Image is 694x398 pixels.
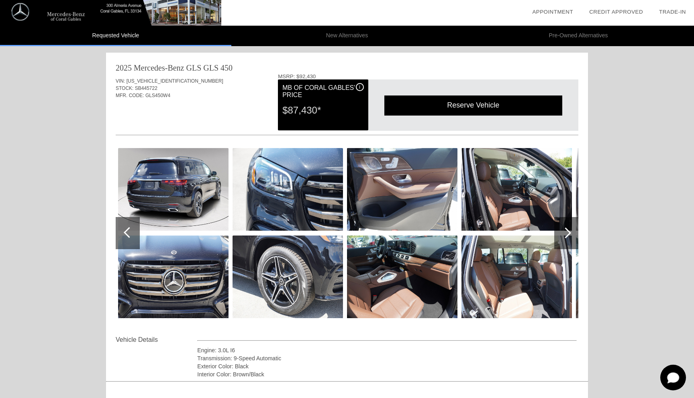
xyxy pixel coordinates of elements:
span: GLS450W4 [145,93,170,98]
li: Pre-Owned Alternatives [463,26,694,46]
span: STOCK: [116,85,133,91]
img: image.aspx [576,236,686,318]
span: [US_VEHICLE_IDENTIFICATION_NUMBER] [127,78,223,84]
button: Toggle Chat Window [660,365,686,390]
a: Trade-In [659,9,686,15]
div: Exterior Color: Black [197,362,577,370]
svg: Start Chat [660,365,686,390]
a: Credit Approved [589,9,643,15]
div: $87,430* [282,100,363,121]
div: Interior Color: Brown/Black [197,370,577,378]
img: image.aspx [118,148,229,231]
img: image.aspx [461,236,572,318]
img: image.aspx [576,148,686,231]
img: image.aspx [118,236,229,318]
img: image.aspx [347,148,457,231]
img: image.aspx [347,236,457,318]
img: image.aspx [233,148,343,231]
div: GLS 450 [203,62,233,73]
img: image.aspx [461,148,572,231]
div: Vehicle Details [116,335,197,345]
span: VIN: [116,78,125,84]
img: image.aspx [233,236,343,318]
div: Engine: 3.0L I6 [197,346,577,354]
span: SB445722 [135,85,157,91]
li: New Alternatives [231,26,463,46]
span: i [359,84,360,90]
div: MSRP: $92,430 [278,73,578,79]
span: MFR. CODE: [116,93,144,98]
div: 2025 Mercedes-Benz GLS [116,62,201,73]
a: Appointment [532,9,573,15]
div: Transmission: 9-Speed Automatic [197,354,577,362]
div: Quoted on [DATE] 1:20:41 PM [116,111,578,124]
div: Reserve Vehicle [384,95,562,115]
div: MB of Coral Gables' Price [282,83,363,100]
